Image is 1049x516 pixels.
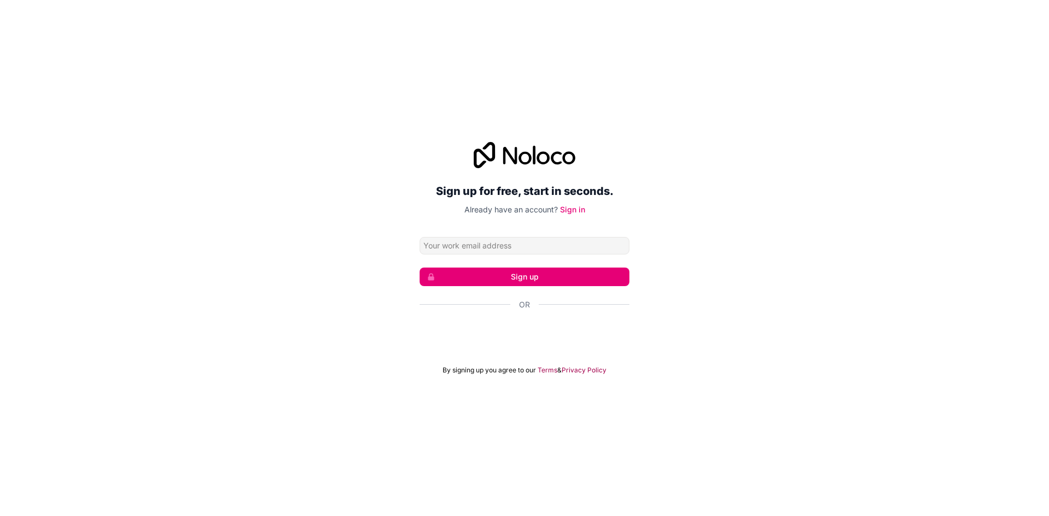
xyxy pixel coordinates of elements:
h2: Sign up for free, start in seconds. [420,181,629,201]
a: Sign in [560,205,585,214]
span: By signing up you agree to our [443,366,536,375]
a: Terms [538,366,557,375]
iframe: Botón Iniciar sesión con Google [414,322,635,346]
button: Sign up [420,268,629,286]
input: Email address [420,237,629,254]
span: Already have an account? [464,205,558,214]
span: Or [519,299,530,310]
span: & [557,366,562,375]
a: Privacy Policy [562,366,606,375]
